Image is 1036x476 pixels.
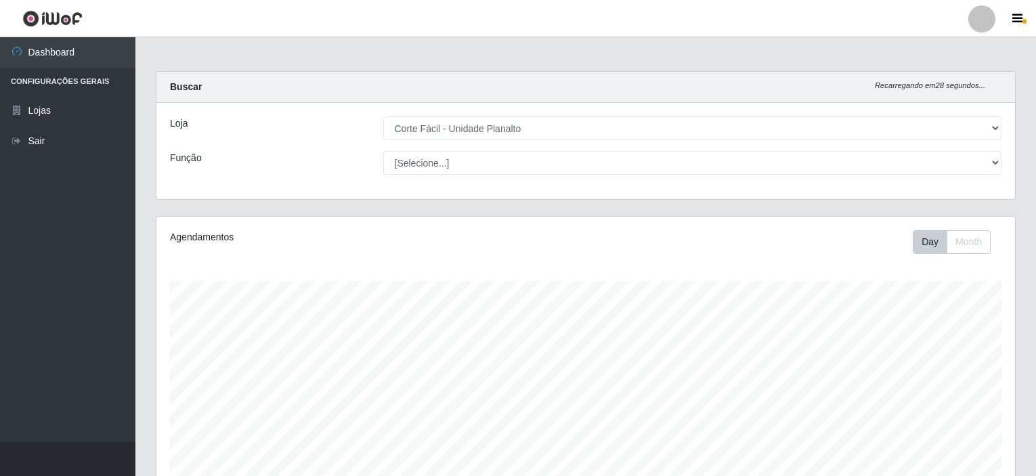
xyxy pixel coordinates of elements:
button: Month [947,230,991,254]
img: CoreUI Logo [22,10,83,27]
label: Loja [170,116,188,131]
label: Função [170,151,202,165]
div: First group [913,230,991,254]
div: Toolbar with button groups [913,230,1001,254]
button: Day [913,230,947,254]
strong: Buscar [170,81,202,92]
div: Agendamentos [170,230,504,244]
i: Recarregando em 28 segundos... [875,81,985,89]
